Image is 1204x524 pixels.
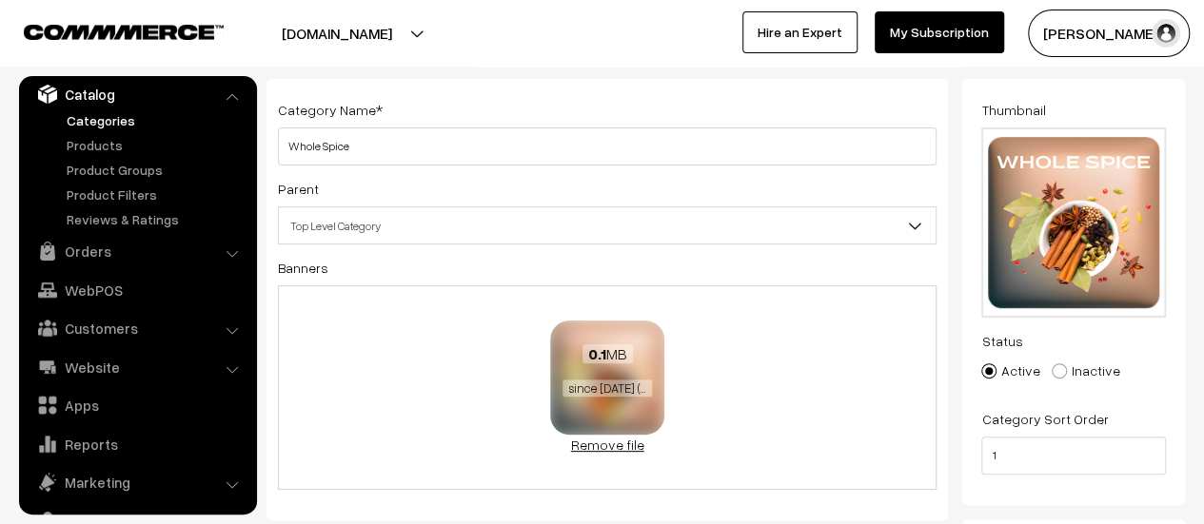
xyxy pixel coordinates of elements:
a: Reports [24,427,250,461]
a: Catalog [24,77,250,111]
input: Enter Number [981,437,1166,475]
span: MB [582,344,633,363]
a: COMMMERCE [24,19,190,42]
button: [PERSON_NAME] [1028,10,1190,57]
label: Category Name [278,100,383,120]
a: My Subscription [875,11,1004,53]
a: Orders [24,234,250,268]
img: COMMMERCE [24,25,224,39]
a: Customers [24,311,250,345]
label: Inactive [1052,360,1119,380]
a: Products [62,135,250,155]
img: user [1152,19,1180,48]
a: Product Filters [62,184,250,204]
a: Hire an Expert [742,11,858,53]
a: WebPOS [24,273,250,307]
span: since [DATE] (250 x 250 px) (250 x 250 px)-modified.png [563,379,866,397]
label: Category Sort Order [981,409,1108,429]
a: Product Groups [62,160,250,180]
a: Reviews & Ratings [62,209,250,229]
span: Top Level Category [278,206,937,244]
label: Thumbnail [981,100,1045,120]
a: Remove file [550,435,664,455]
label: Active [981,360,1039,380]
a: Apps [24,388,250,422]
strong: 0.1 [588,344,606,363]
button: [DOMAIN_NAME] [215,10,459,57]
a: Website [24,350,250,384]
a: Categories [62,110,250,130]
label: Status [981,331,1022,351]
span: Top Level Category [279,209,936,243]
input: Category Name [278,127,937,165]
a: Marketing [24,465,250,499]
label: Banners [278,258,328,278]
label: Parent [278,179,319,199]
